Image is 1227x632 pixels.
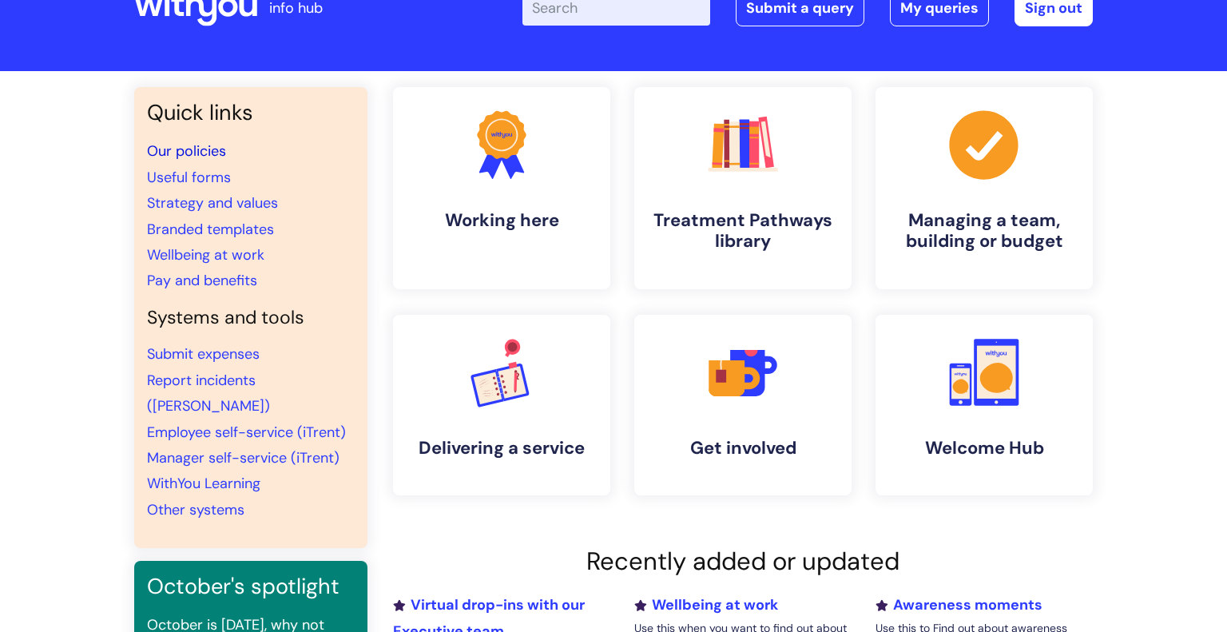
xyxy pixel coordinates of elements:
h4: Systems and tools [147,307,355,329]
h4: Managing a team, building or budget [888,210,1080,252]
h4: Treatment Pathways library [647,210,839,252]
a: WithYou Learning [147,474,260,493]
h3: Quick links [147,100,355,125]
a: Report incidents ([PERSON_NAME]) [147,371,270,415]
a: Awareness moments [876,595,1042,614]
a: Delivering a service [393,315,610,495]
a: Strategy and values [147,193,278,213]
a: Working here [393,87,610,289]
a: Branded templates [147,220,274,239]
a: Submit expenses [147,344,260,364]
a: Other systems [147,500,244,519]
a: Pay and benefits [147,271,257,290]
a: Welcome Hub [876,315,1093,495]
h2: Recently added or updated [393,547,1093,576]
a: Wellbeing at work [147,245,264,264]
a: Manager self-service (iTrent) [147,448,340,467]
h4: Delivering a service [406,438,598,459]
a: Employee self-service (iTrent) [147,423,346,442]
a: Managing a team, building or budget [876,87,1093,289]
h4: Get involved [647,438,839,459]
h4: Working here [406,210,598,231]
a: Get involved [634,315,852,495]
a: Useful forms [147,168,231,187]
h3: October's spotlight [147,574,355,599]
a: Treatment Pathways library [634,87,852,289]
a: Wellbeing at work [634,595,778,614]
h4: Welcome Hub [888,438,1080,459]
a: Our policies [147,141,226,161]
